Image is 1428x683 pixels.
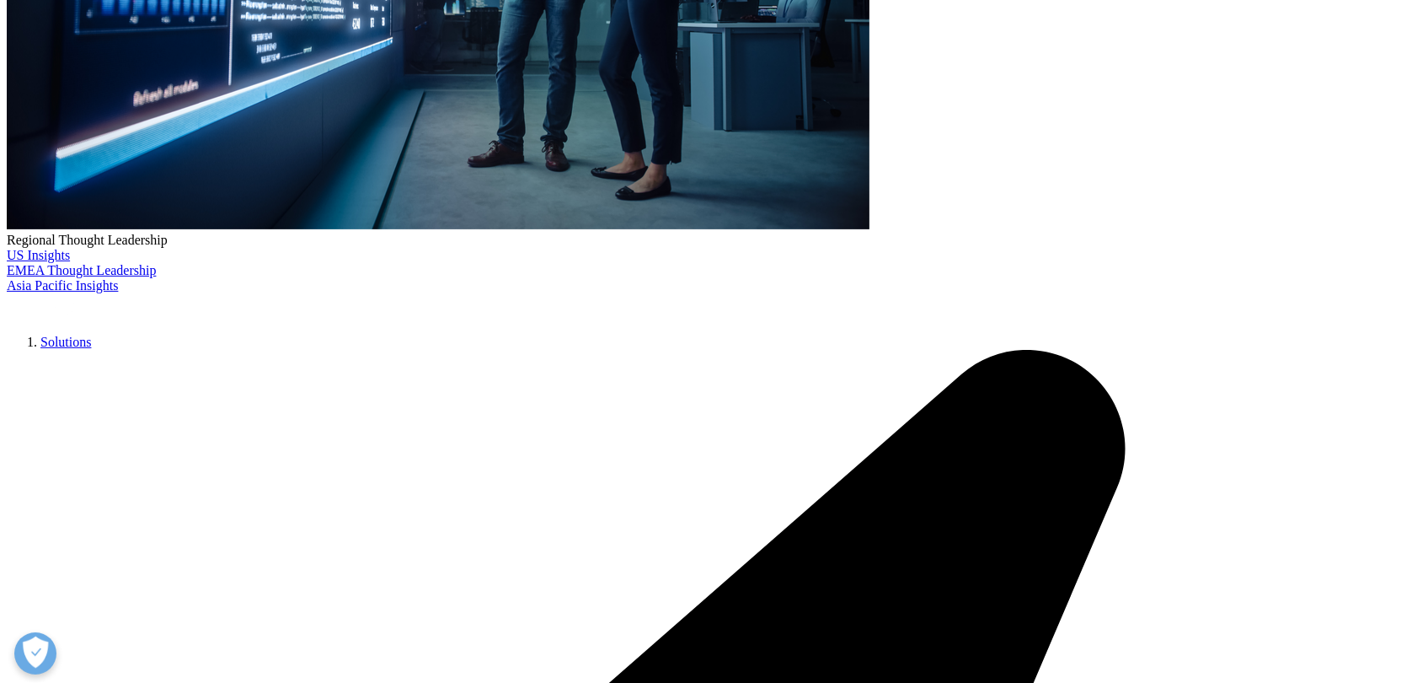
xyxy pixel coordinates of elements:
[7,233,1421,248] div: Regional Thought Leadership
[7,248,70,262] a: US Insights
[7,278,118,293] a: Asia Pacific Insights
[7,263,156,277] a: EMEA Thought Leadership
[14,632,56,675] button: Open Preferences
[40,335,91,349] a: Solutions
[7,293,142,318] img: IQVIA Healthcare Information Technology and Pharma Clinical Research Company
